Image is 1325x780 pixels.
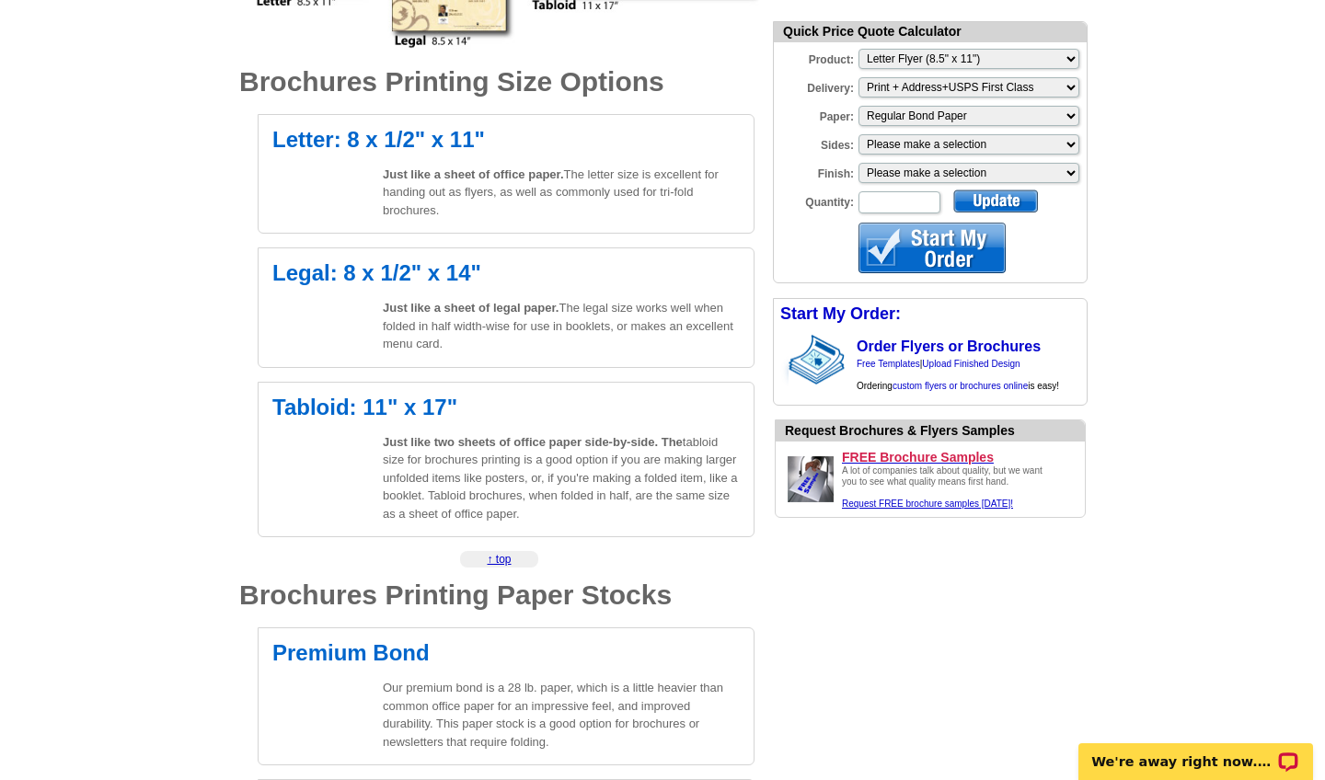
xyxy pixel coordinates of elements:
[383,679,740,751] p: Our premium bond is a 28 lb. paper, which is a little heavier than common office paper for an imp...
[272,129,740,151] h2: Letter: 8 x 1/2" x 11"
[774,161,857,182] label: Finish:
[272,642,740,664] h2: Premium Bond
[774,132,857,154] label: Sides:
[774,104,857,125] label: Paper:
[774,47,857,68] label: Product:
[774,189,857,211] label: Quantity:
[239,581,755,609] h1: Brochures Printing Paper Stocks
[239,68,755,96] h1: Brochures Printing Size Options
[842,465,1054,510] div: A lot of companies talk about quality, but we want you to see what quality means first hand.
[774,22,1087,42] div: Quick Price Quote Calculator
[487,553,511,566] a: ↑ top
[774,299,1087,329] div: Start My Order:
[893,381,1028,391] a: custom flyers or brochures online
[383,299,740,353] p: The legal size works well when folded in half width-wise for use in booklets, or makes an excelle...
[857,338,1041,354] a: Order Flyers or Brochures
[774,329,789,390] img: background image for brochures and flyers arrow
[857,359,920,369] a: Free Templates
[272,396,740,419] h2: Tabloid: 11" x 17"
[383,433,740,523] p: tabloid size for brochures printing is a good option if you are making larger unfolded items like...
[1066,722,1325,780] iframe: LiveChat chat widget
[922,359,1020,369] a: Upload Finished Design
[842,449,1077,465] a: FREE Brochure Samples
[857,359,1059,391] span: | Ordering is easy!
[272,262,740,284] h2: Legal: 8 x 1/2" x 14"
[783,497,838,510] a: Request FREE samples of our brochures printing
[383,435,683,449] span: Just like two sheets of office paper side-by-side. The
[383,167,564,181] span: Just like a sheet of office paper.
[383,166,740,220] p: The letter size is excellent for handing out as flyers, as well as commonly used for tri-fold bro...
[785,421,1085,441] div: Want to know how your brochure printing will look before you order it? Check our work.
[383,301,559,315] span: Just like a sheet of legal paper.
[774,75,857,97] label: Delivery:
[842,499,1013,509] a: Request FREE samples of our flyer & brochure printing.
[789,329,854,390] img: stack of brochures with custom content
[783,452,838,507] img: Request FREE samples of our brochures printing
